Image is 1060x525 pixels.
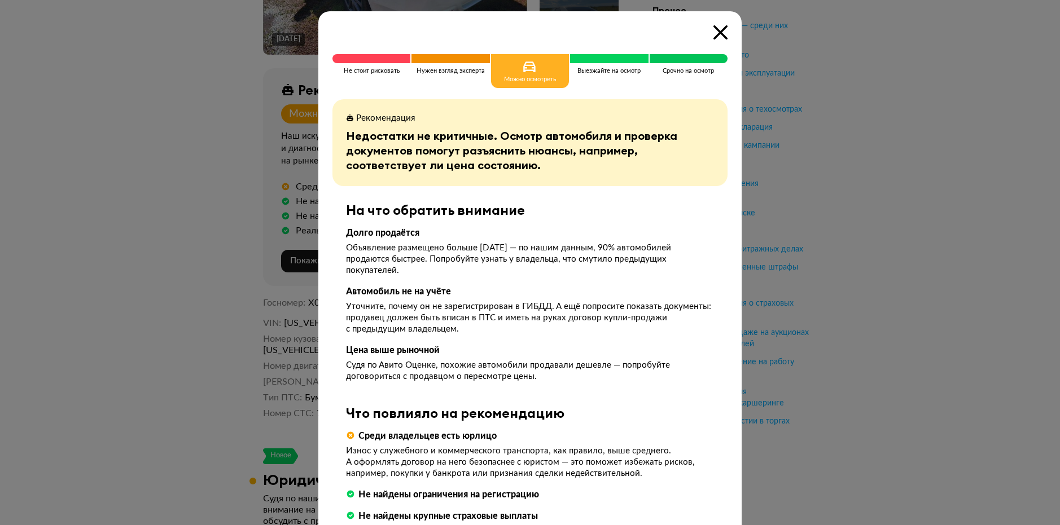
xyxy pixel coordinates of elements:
div: Среди владельцев есть юрлицо [358,430,497,442]
div: Рекомендация [356,113,415,124]
div: Уточните, почему он не зарегистрирован в ГИБДД. А ещё попросите показать документы: продавец долж... [346,301,714,335]
div: Объявление размещено больше [DATE] — по нашим данным, 90% автомобилей продаются быстрее. Попробуй... [346,242,714,276]
div: Цена выше рыночной [346,344,714,356]
div: Не стоит рисковать [332,68,410,74]
div: Долго продаётся [346,227,714,239]
div: Что повлияло на рекомендацию [346,405,714,421]
div: Недостатки не критичные. Осмотр автомобиля и проверка документов помогут разъяснить нюансы, напри... [346,129,714,173]
div: Износ у служебного и коммерческого транспорта, как правило, выше среднего. А оформлять договор на... [346,445,714,479]
div: Автомобиль не на учёте [346,285,714,298]
div: Не найдены крупные страховые выплаты [358,510,538,522]
div: Срочно на осмотр [650,68,728,74]
div: Можно осмотреть [504,76,556,83]
div: Выезжайте на осмотр [570,68,648,74]
div: Судя по Авито Оценке, похожие автомобили продавали дешевле — попробуйте договориться с продавцом ... [346,360,714,382]
div: На что обратить внимание [346,202,714,218]
div: Нужен взгляд эксперта [411,68,489,74]
div: Не найдены ограничения на регистрацию [358,488,539,501]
